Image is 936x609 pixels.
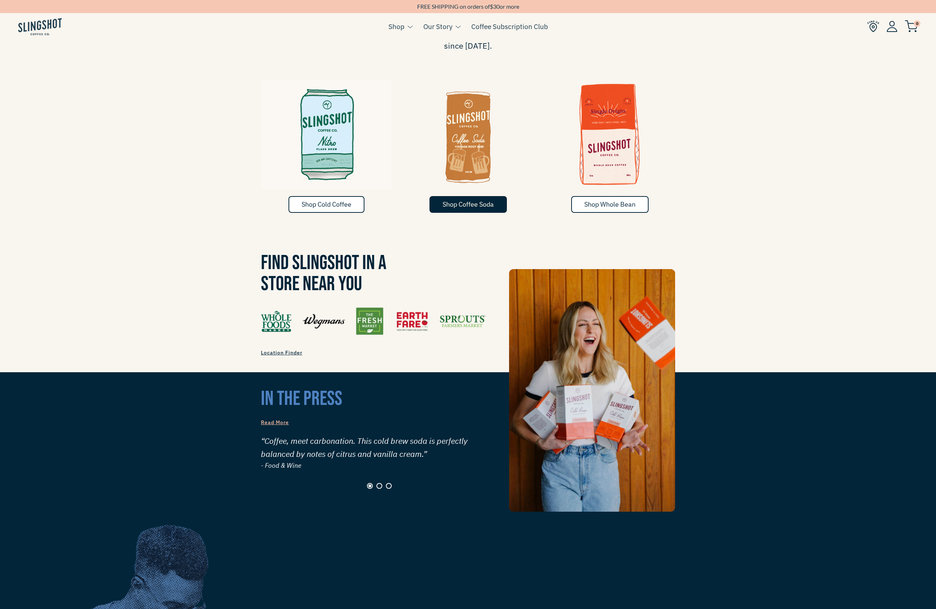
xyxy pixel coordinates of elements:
[905,22,918,31] a: 0
[887,21,897,32] img: Account
[261,80,392,189] img: Cold & Flash Brew
[261,349,302,356] span: Location Finder
[261,387,342,411] span: in the press
[509,269,675,512] img: catch-1635630660222_1200x.jpg
[386,483,392,489] button: Page 3
[261,308,485,335] img: Find Us
[423,21,452,32] a: Our Story
[403,80,533,189] img: Coffee Soda
[490,3,493,10] span: $
[261,251,386,296] span: Find Slingshot in a Store Near You
[584,200,636,208] span: Shop Whole Bean
[471,21,548,32] a: Coffee Subscription Club
[367,483,373,489] button: Page 1
[571,196,649,213] a: Shop Whole Bean
[905,20,918,32] img: cart
[289,196,364,213] a: Shop Cold Coffee
[443,200,494,208] span: Shop Coffee Soda
[914,20,920,27] span: 0
[261,346,302,360] a: Location Finder
[261,460,498,471] span: - Food & Wine
[261,419,289,426] span: Read More
[261,418,289,427] a: Read More
[544,80,675,196] a: Whole Bean Coffee
[493,3,500,10] span: 30
[388,21,404,32] a: Shop
[867,20,879,32] img: Find Us
[261,434,498,460] span: “Coffee, meet carbonation. This cold brew soda is perfectly balanced by notes of citrus and vanil...
[403,80,533,196] a: Coffee Soda
[261,80,392,196] a: Cold & Flash Brew
[302,200,351,208] span: Shop Cold Coffee
[429,196,507,213] a: Shop Coffee Soda
[544,80,675,189] img: Whole Bean Coffee
[376,483,382,489] button: Page 2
